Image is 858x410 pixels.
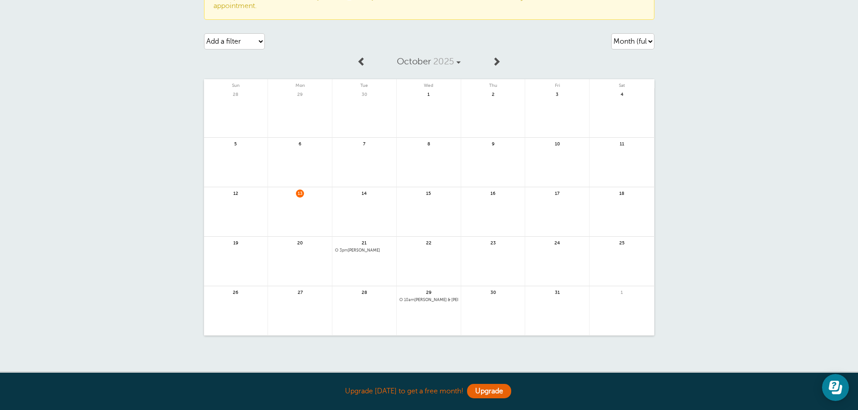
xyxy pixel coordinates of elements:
[461,79,525,88] span: Thu
[553,90,561,97] span: 3
[232,90,240,97] span: 28
[618,239,626,246] span: 25
[553,239,561,246] span: 24
[296,90,304,97] span: 29
[399,297,458,302] a: 10am[PERSON_NAME] & [PERSON_NAME]
[335,248,394,253] a: 3pm[PERSON_NAME]
[425,239,433,246] span: 22
[433,56,454,67] span: 2025
[332,79,396,88] span: Tue
[590,79,654,88] span: Sat
[340,248,348,252] span: 3pm
[489,140,497,147] span: 9
[360,189,368,196] span: 14
[397,56,431,67] span: October
[204,79,268,88] span: Sun
[618,140,626,147] span: 11
[425,288,433,295] span: 29
[360,140,368,147] span: 7
[296,189,304,196] span: 13
[425,90,433,97] span: 1
[204,382,654,401] div: Upgrade [DATE] to get a free month!
[822,374,849,401] iframe: Resource center
[489,239,497,246] span: 23
[360,90,368,97] span: 30
[360,288,368,295] span: 28
[296,140,304,147] span: 6
[525,79,589,88] span: Fri
[232,140,240,147] span: 5
[232,239,240,246] span: 19
[553,288,561,295] span: 31
[467,384,511,398] a: Upgrade
[296,239,304,246] span: 20
[335,248,394,253] span: Melanie Bonham
[425,140,433,147] span: 8
[553,140,561,147] span: 10
[618,288,626,295] span: 1
[489,288,497,295] span: 30
[489,189,497,196] span: 16
[296,288,304,295] span: 27
[397,79,461,88] span: Wed
[618,90,626,97] span: 4
[489,90,497,97] span: 2
[360,239,368,246] span: 21
[404,297,414,302] span: 10am
[232,189,240,196] span: 12
[268,79,332,88] span: Mon
[553,189,561,196] span: 17
[425,189,433,196] span: 15
[232,288,240,295] span: 26
[399,297,458,302] span: Richard &amp; Cynthia Pennington
[371,52,487,72] a: October 2025
[618,189,626,196] span: 18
